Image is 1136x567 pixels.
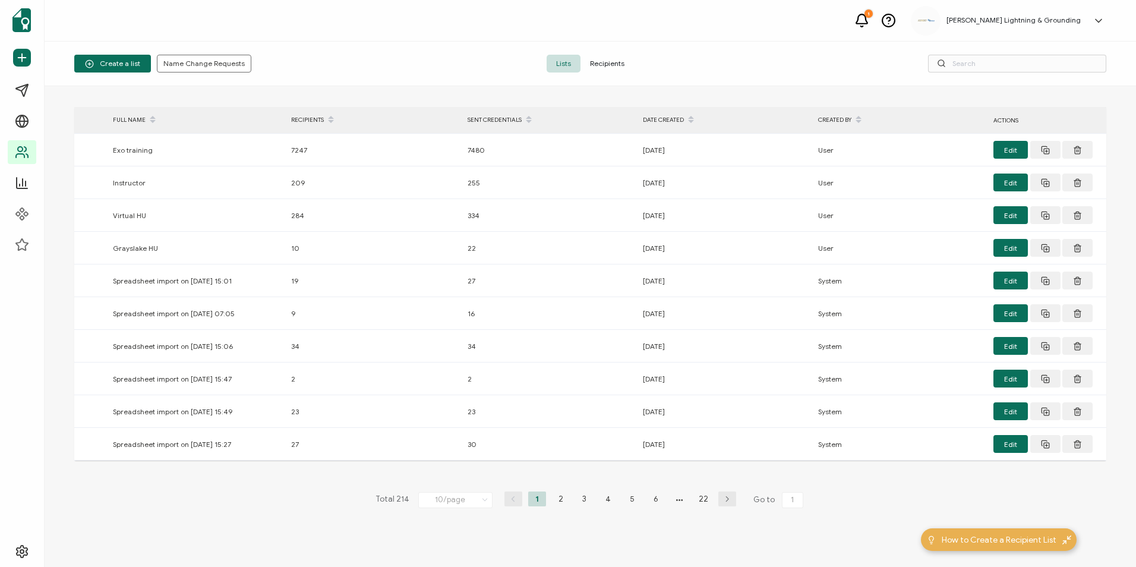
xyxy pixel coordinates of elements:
[812,339,987,353] div: System
[812,209,987,222] div: User
[946,16,1081,24] h5: [PERSON_NAME] Lightning & Grounding
[993,206,1028,224] button: Edit
[107,405,285,418] div: Spreadsheet import on [DATE] 15:49
[462,437,637,451] div: 30
[552,492,570,506] li: 2
[462,372,637,386] div: 2
[637,274,812,288] div: [DATE]
[462,110,637,130] div: SENT CREDENTIALS
[107,307,285,320] div: Spreadsheet import on [DATE] 07:05
[599,492,617,506] li: 4
[993,304,1028,322] button: Edit
[462,339,637,353] div: 34
[285,209,462,222] div: 284
[107,437,285,451] div: Spreadsheet import on [DATE] 15:27
[928,55,1106,73] input: Search
[107,143,285,157] div: Exo training
[107,339,285,353] div: Spreadsheet import on [DATE] 15:06
[987,114,1106,127] div: ACTIONS
[285,437,462,451] div: 27
[637,209,812,222] div: [DATE]
[1062,535,1071,544] img: minimize-icon.svg
[637,176,812,190] div: [DATE]
[107,274,285,288] div: Spreadsheet import on [DATE] 15:01
[637,143,812,157] div: [DATE]
[285,143,462,157] div: 7247
[285,274,462,288] div: 19
[107,372,285,386] div: Spreadsheet import on [DATE] 15:47
[462,274,637,288] div: 27
[647,492,665,506] li: 6
[812,110,987,130] div: CREATED BY
[285,405,462,418] div: 23
[993,435,1028,453] button: Edit
[285,110,462,130] div: RECIPIENTS
[157,55,251,73] button: Name Change Requests
[74,55,151,73] button: Create a list
[462,307,637,320] div: 16
[993,239,1028,257] button: Edit
[637,437,812,451] div: [DATE]
[637,307,812,320] div: [DATE]
[993,141,1028,159] button: Edit
[637,405,812,418] div: [DATE]
[864,10,873,18] div: 1
[993,370,1028,388] button: Edit
[285,372,462,386] div: 2
[107,110,285,130] div: FULL NAME
[12,8,31,32] img: sertifier-logomark-colored.svg
[418,492,493,508] input: Select
[375,492,409,508] span: Total 214
[993,272,1028,289] button: Edit
[812,405,987,418] div: System
[1077,510,1136,567] iframe: Chat Widget
[812,176,987,190] div: User
[576,492,594,506] li: 3
[285,307,462,320] div: 9
[993,337,1028,355] button: Edit
[462,405,637,418] div: 23
[637,339,812,353] div: [DATE]
[812,241,987,255] div: User
[812,143,987,157] div: User
[812,437,987,451] div: System
[462,209,637,222] div: 334
[462,176,637,190] div: 255
[812,372,987,386] div: System
[812,274,987,288] div: System
[163,60,245,67] span: Name Change Requests
[528,492,546,506] li: 1
[547,55,580,73] span: Lists
[917,18,935,23] img: aadcaf15-e79d-49df-9673-3fc76e3576c2.png
[812,307,987,320] div: System
[85,59,140,68] span: Create a list
[993,402,1028,420] button: Edit
[462,143,637,157] div: 7480
[285,339,462,353] div: 34
[637,241,812,255] div: [DATE]
[285,241,462,255] div: 10
[637,372,812,386] div: [DATE]
[107,209,285,222] div: Virtual HU
[462,241,637,255] div: 22
[580,55,634,73] span: Recipients
[637,110,812,130] div: DATE CREATED
[695,492,712,506] li: 22
[942,534,1056,546] span: How to Create a Recipient List
[285,176,462,190] div: 209
[107,241,285,255] div: Grayslake HU
[107,176,285,190] div: Instructor
[623,492,641,506] li: 5
[753,492,806,508] span: Go to
[993,174,1028,191] button: Edit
